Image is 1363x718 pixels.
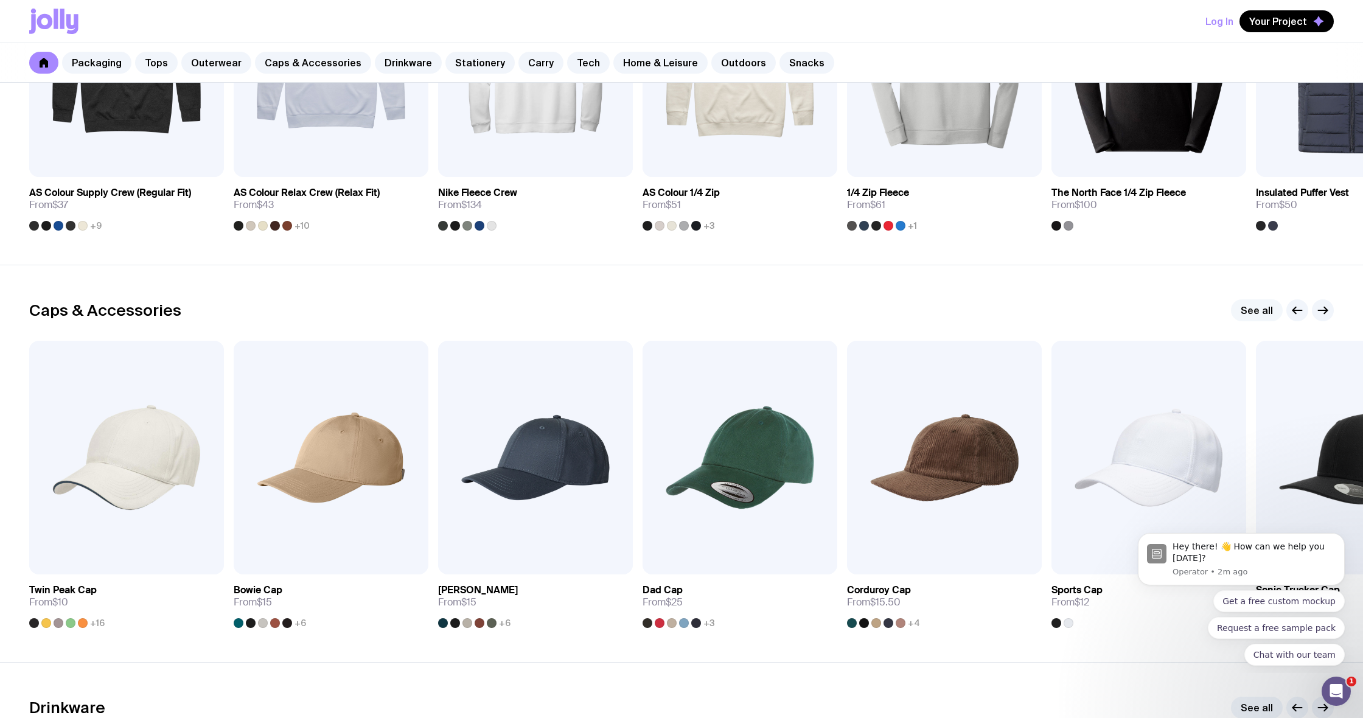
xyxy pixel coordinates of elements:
span: +6 [499,618,511,628]
span: Your Project [1249,15,1307,27]
span: +9 [90,221,102,231]
a: Dad CapFrom$25+3 [643,574,837,628]
span: From [29,596,68,608]
h3: Dad Cap [643,584,683,596]
iframe: Intercom notifications message [1120,523,1363,673]
a: Drinkware [375,52,442,74]
span: From [643,596,683,608]
span: $51 [666,198,681,211]
a: See all [1231,299,1283,321]
a: The North Face 1/4 Zip FleeceFrom$100 [1051,177,1246,231]
span: $15 [257,596,272,608]
span: +16 [90,618,105,628]
span: $134 [461,198,482,211]
a: Carry [518,52,563,74]
a: 1/4 Zip FleeceFrom$61+1 [847,177,1042,231]
a: Home & Leisure [613,52,708,74]
span: From [234,199,274,211]
span: $100 [1075,198,1097,211]
span: +6 [295,618,306,628]
a: Snacks [779,52,834,74]
span: From [643,199,681,211]
span: From [1051,199,1097,211]
a: Packaging [62,52,131,74]
h2: Drinkware [29,699,105,717]
span: $43 [257,198,274,211]
a: Outerwear [181,52,251,74]
iframe: Intercom live chat [1322,677,1351,706]
h3: AS Colour 1/4 Zip [643,187,720,199]
h3: The North Face 1/4 Zip Fleece [1051,187,1186,199]
span: From [438,596,476,608]
a: AS Colour Supply Crew (Regular Fit)From$37+9 [29,177,224,231]
span: From [438,199,482,211]
a: Tops [135,52,178,74]
span: $15 [461,596,476,608]
span: $25 [666,596,683,608]
h3: AS Colour Relax Crew (Relax Fit) [234,187,380,199]
a: Sports CapFrom$12 [1051,574,1246,628]
a: Caps & Accessories [255,52,371,74]
button: Log In [1205,10,1233,32]
span: From [234,596,272,608]
span: From [847,596,901,608]
h3: Sports Cap [1051,584,1103,596]
a: Twin Peak CapFrom$10+16 [29,574,224,628]
h3: Corduroy Cap [847,584,911,596]
a: Corduroy CapFrom$15.50+4 [847,574,1042,628]
a: Bowie CapFrom$15+6 [234,574,428,628]
span: +3 [703,618,715,628]
h3: Nike Fleece Crew [438,187,517,199]
h2: Caps & Accessories [29,301,181,319]
button: Your Project [1239,10,1334,32]
h3: Insulated Puffer Vest [1256,187,1349,199]
span: $15.50 [870,596,901,608]
span: $12 [1075,596,1089,608]
a: [PERSON_NAME]From$15+6 [438,574,633,628]
a: AS Colour 1/4 ZipFrom$51+3 [643,177,837,231]
a: AS Colour Relax Crew (Relax Fit)From$43+10 [234,177,428,231]
span: +3 [703,221,715,231]
h3: [PERSON_NAME] [438,584,518,596]
span: $37 [52,198,68,211]
span: From [1256,199,1297,211]
span: 1 [1347,677,1356,686]
h3: Bowie Cap [234,584,282,596]
a: Tech [567,52,610,74]
h3: 1/4 Zip Fleece [847,187,909,199]
h3: AS Colour Supply Crew (Regular Fit) [29,187,191,199]
span: $10 [52,596,68,608]
span: +10 [295,221,310,231]
span: +1 [908,221,917,231]
h3: Twin Peak Cap [29,584,97,596]
span: +4 [908,618,920,628]
a: Nike Fleece CrewFrom$134 [438,177,633,231]
span: From [1051,596,1089,608]
span: From [847,199,885,211]
a: Stationery [445,52,515,74]
span: $50 [1279,198,1297,211]
a: Outdoors [711,52,776,74]
span: $61 [870,198,885,211]
span: From [29,199,68,211]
